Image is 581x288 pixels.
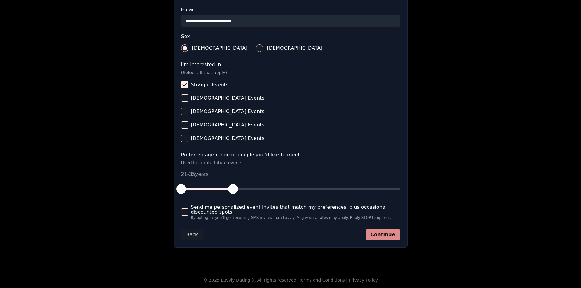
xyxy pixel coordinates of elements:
label: Email [181,7,400,12]
span: [DEMOGRAPHIC_DATA] [267,46,322,51]
button: Back [181,229,203,240]
a: Privacy Policy [349,278,378,283]
button: Straight Events [181,81,188,88]
button: [DEMOGRAPHIC_DATA] [181,44,188,52]
span: | [346,278,348,283]
label: Sex [181,34,400,39]
span: [DEMOGRAPHIC_DATA] Events [191,96,264,101]
span: By opting in, you'll get recurring SMS invites from Luvvly. Msg & data rates may apply. Reply STO... [191,216,400,219]
span: [DEMOGRAPHIC_DATA] [192,46,248,51]
span: Straight Events [191,82,228,87]
button: [DEMOGRAPHIC_DATA] [256,44,263,52]
span: [DEMOGRAPHIC_DATA] Events [191,123,264,127]
p: Used to curate future events. [181,160,400,166]
button: [DEMOGRAPHIC_DATA] Events [181,94,188,102]
p: 21 - 35 years [181,171,400,178]
button: Send me personalized event invites that match my preferences, plus occasional discounted spots.By... [181,208,188,216]
span: [DEMOGRAPHIC_DATA] Events [191,109,264,114]
span: Send me personalized event invites that match my preferences, plus occasional discounted spots. [191,205,400,215]
span: [DEMOGRAPHIC_DATA] Events [191,136,264,141]
button: [DEMOGRAPHIC_DATA] Events [181,121,188,129]
label: I'm interested in... [181,62,400,67]
button: Continue [366,229,400,240]
button: [DEMOGRAPHIC_DATA] Events [181,108,188,115]
label: Preferred age range of people you'd like to meet... [181,152,400,157]
a: Terms and Conditions [299,278,345,283]
button: [DEMOGRAPHIC_DATA] Events [181,135,188,142]
p: (Select all that apply) [181,69,400,76]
